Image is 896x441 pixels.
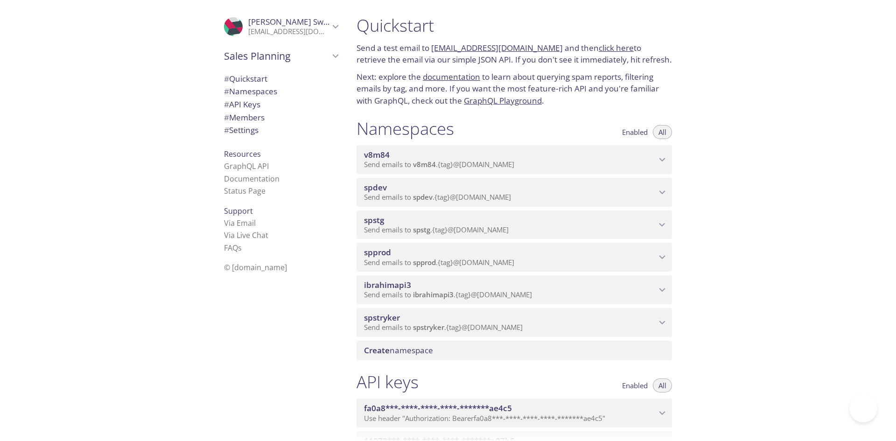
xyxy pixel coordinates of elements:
span: Send emails to . {tag} @[DOMAIN_NAME] [364,225,509,234]
span: spdev [364,182,387,193]
div: Namespaces [217,85,345,98]
div: Sales Planning [217,44,345,68]
div: spstg namespace [357,210,672,239]
a: FAQ [224,243,242,253]
div: v8m84 namespace [357,145,672,174]
span: # [224,99,229,110]
a: documentation [423,71,480,82]
span: ibrahimapi3 [413,290,454,299]
div: Create namespace [357,341,672,360]
div: ibrahimapi3 namespace [357,275,672,304]
div: spprod namespace [357,243,672,272]
span: spstryker [413,322,444,332]
div: spdev namespace [357,178,672,207]
h1: Namespaces [357,118,454,139]
span: v8m84 [364,149,390,160]
span: spstg [364,215,384,225]
span: spstg [413,225,430,234]
span: spprod [364,247,391,258]
span: # [224,86,229,97]
a: GraphQL API [224,161,269,171]
h1: API keys [357,371,419,392]
span: spstryker [364,312,400,323]
span: Send emails to . {tag} @[DOMAIN_NAME] [364,322,523,332]
span: s [238,243,242,253]
div: Quickstart [217,72,345,85]
span: spdev [413,192,433,202]
div: Team Settings [217,124,345,137]
a: [EMAIL_ADDRESS][DOMAIN_NAME] [431,42,563,53]
a: Via Live Chat [224,230,268,240]
a: Documentation [224,174,280,184]
a: click here [599,42,634,53]
a: Status Page [224,186,266,196]
span: Send emails to . {tag} @[DOMAIN_NAME] [364,290,532,299]
span: ibrahimapi3 [364,280,411,290]
span: Send emails to . {tag} @[DOMAIN_NAME] [364,258,514,267]
span: Send emails to . {tag} @[DOMAIN_NAME] [364,160,514,169]
button: All [653,378,672,392]
span: namespace [364,345,433,356]
div: Darryl Swerbrick [217,11,345,42]
span: # [224,73,229,84]
a: Via Email [224,218,256,228]
a: GraphQL Playground [464,95,542,106]
span: Sales Planning [224,49,329,63]
span: Support [224,206,253,216]
button: All [653,125,672,139]
span: Namespaces [224,86,277,97]
span: Settings [224,125,259,135]
span: API Keys [224,99,260,110]
span: # [224,112,229,123]
span: v8m84 [413,160,436,169]
button: Enabled [616,378,653,392]
span: Create [364,345,390,356]
p: Send a test email to and then to retrieve the email via our simple JSON API. If you don't see it ... [357,42,672,66]
div: API Keys [217,98,345,111]
p: [EMAIL_ADDRESS][DOMAIN_NAME] [248,27,329,36]
div: spstryker namespace [357,308,672,337]
span: Resources [224,149,261,159]
span: Send emails to . {tag} @[DOMAIN_NAME] [364,192,511,202]
span: [PERSON_NAME] Swerbrick [248,16,349,27]
span: Quickstart [224,73,267,84]
span: Members [224,112,265,123]
span: spprod [413,258,436,267]
span: © [DOMAIN_NAME] [224,262,287,273]
p: Next: explore the to learn about querying spam reports, filtering emails by tag, and more. If you... [357,71,672,107]
h1: Quickstart [357,15,672,36]
span: # [224,125,229,135]
button: Enabled [616,125,653,139]
iframe: Help Scout Beacon - Open [849,394,877,422]
div: Members [217,111,345,124]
